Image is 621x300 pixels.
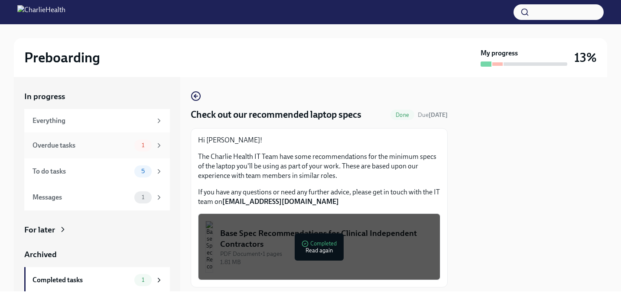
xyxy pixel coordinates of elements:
p: The Charlie Health IT Team have some recommendations for the minimum specs of the laptop you'll b... [198,152,440,181]
a: Everything [24,109,170,132]
div: To do tasks [33,167,131,176]
span: 1 [137,277,150,283]
a: Overdue tasks1 [24,132,170,158]
a: Messages1 [24,184,170,210]
a: Completed tasks1 [24,267,170,293]
img: Base Spec Recommendations for Clinical Independent Contractors [205,221,213,273]
span: 5 [136,168,150,174]
span: Done [390,112,414,118]
span: 1 [137,194,150,200]
a: To do tasks5 [24,158,170,184]
div: Everything [33,116,152,126]
strong: My progress [481,48,518,58]
div: Overdue tasks [33,141,131,150]
h3: 13% [574,50,597,65]
h2: Preboarding [24,49,100,66]
strong: [EMAIL_ADDRESS][DOMAIN_NAME] [222,197,339,206]
h4: Check out our recommended laptop specs [191,108,361,121]
p: Hi [PERSON_NAME]! [198,135,440,145]
span: Due [418,111,448,119]
div: Base Spec Recommendations for Clinical Independent Contractors [220,228,433,250]
div: PDF Document • 1 pages [220,250,433,258]
span: September 5th, 2025 06:00 [418,111,448,119]
span: 1 [137,142,150,148]
p: If you have any questions or need any further advice, please get in touch with the IT team on [198,187,440,206]
div: For later [24,224,55,235]
button: Base Spec Recommendations for Clinical Independent ContractorsPDF Document•1 pages1.81 MBComplete... [198,213,440,280]
a: For later [24,224,170,235]
img: CharlieHealth [17,5,65,19]
div: Messages [33,193,131,202]
strong: [DATE] [429,111,448,119]
div: 1.81 MB [220,258,433,266]
a: In progress [24,91,170,102]
a: Archived [24,249,170,260]
div: Completed tasks [33,275,131,285]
